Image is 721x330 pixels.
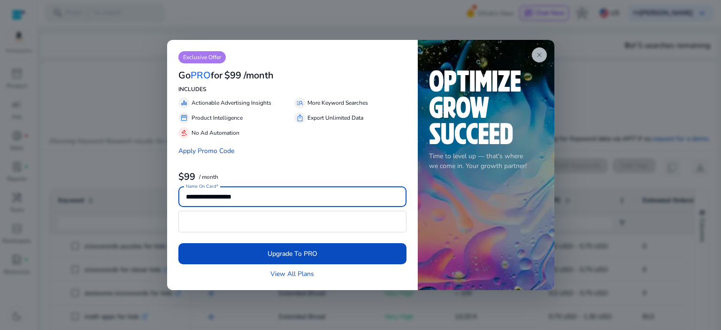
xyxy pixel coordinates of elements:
span: Upgrade To PRO [268,249,317,259]
span: manage_search [296,99,304,107]
button: Upgrade To PRO [178,243,407,264]
p: Product Intelligence [192,114,243,122]
span: ios_share [296,114,304,122]
p: / month [199,174,218,180]
p: Exclusive Offer [178,51,226,63]
p: More Keyword Searches [307,99,368,107]
span: equalizer [180,99,188,107]
p: Export Unlimited Data [307,114,363,122]
span: PRO [191,69,211,82]
a: Apply Promo Code [178,146,234,155]
p: No Ad Automation [192,129,239,137]
iframe: Secure card payment input frame [184,212,401,231]
span: gavel [180,129,188,137]
h3: Go for [178,70,222,81]
span: storefront [180,114,188,122]
mat-label: Name On Card [186,184,216,190]
span: close [536,51,543,59]
p: INCLUDES [178,85,407,93]
b: $99 [178,170,195,183]
p: Time to level up — that's where we come in. Your growth partner! [429,151,543,171]
h3: $99 /month [224,70,274,81]
p: Actionable Advertising Insights [192,99,271,107]
a: View All Plans [270,269,314,279]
